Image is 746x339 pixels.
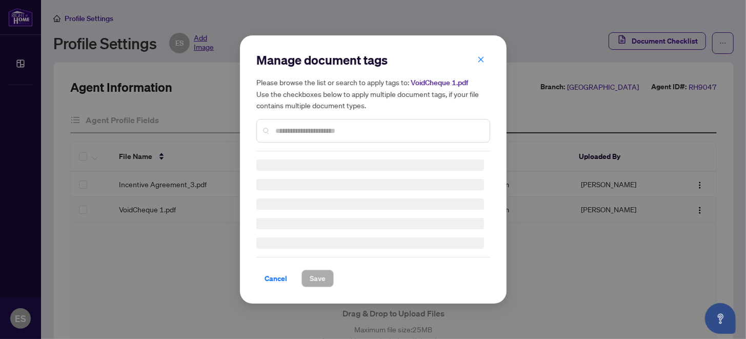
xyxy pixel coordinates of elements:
span: close [477,56,485,63]
button: Cancel [256,270,295,287]
span: VoidCheque 1.pdf [411,78,468,87]
button: Save [301,270,334,287]
button: Open asap [705,303,736,334]
h5: Please browse the list or search to apply tags to: Use the checkboxes below to apply multiple doc... [256,76,490,111]
span: Cancel [265,270,287,287]
h2: Manage document tags [256,52,490,68]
